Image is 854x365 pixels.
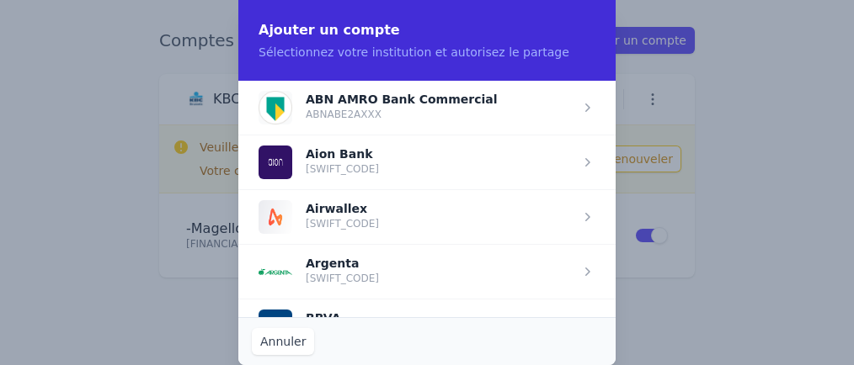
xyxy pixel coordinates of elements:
p: Sélectionnez votre institution et autorisez le partage [259,44,595,61]
p: ABN AMRO Bank Commercial [306,94,498,104]
p: Aion Bank [306,149,379,159]
button: BBVA [259,309,360,343]
button: Annuler [252,328,314,355]
button: Aion Bank [SWIFT_CODE] [259,145,379,179]
p: Argenta [306,258,379,268]
p: BBVA [306,313,360,323]
button: Airwallex [SWIFT_CODE] [259,200,379,234]
h2: Ajouter un compte [259,20,595,40]
p: Airwallex [306,204,379,214]
button: Argenta [SWIFT_CODE] [259,255,379,288]
button: ABN AMRO Bank Commercial ABNABE2AXXX [259,91,498,124]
